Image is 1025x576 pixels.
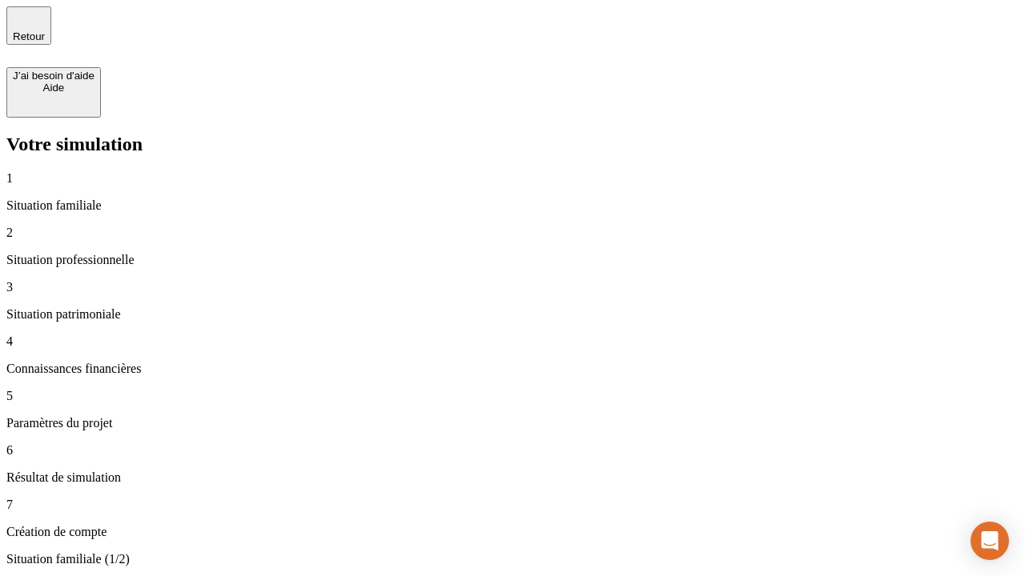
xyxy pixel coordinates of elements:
[13,70,94,82] div: J’ai besoin d'aide
[6,198,1019,213] p: Situation familiale
[6,362,1019,376] p: Connaissances financières
[6,134,1019,155] h2: Votre simulation
[6,334,1019,349] p: 4
[6,389,1019,403] p: 5
[6,416,1019,430] p: Paramètres du projet
[971,522,1009,560] div: Open Intercom Messenger
[6,307,1019,322] p: Situation patrimoniale
[6,280,1019,294] p: 3
[6,67,101,118] button: J’ai besoin d'aideAide
[6,6,51,45] button: Retour
[6,253,1019,267] p: Situation professionnelle
[6,498,1019,512] p: 7
[13,82,94,94] div: Aide
[6,470,1019,485] p: Résultat de simulation
[6,171,1019,186] p: 1
[6,525,1019,539] p: Création de compte
[13,30,45,42] span: Retour
[6,552,1019,566] p: Situation familiale (1/2)
[6,443,1019,458] p: 6
[6,226,1019,240] p: 2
